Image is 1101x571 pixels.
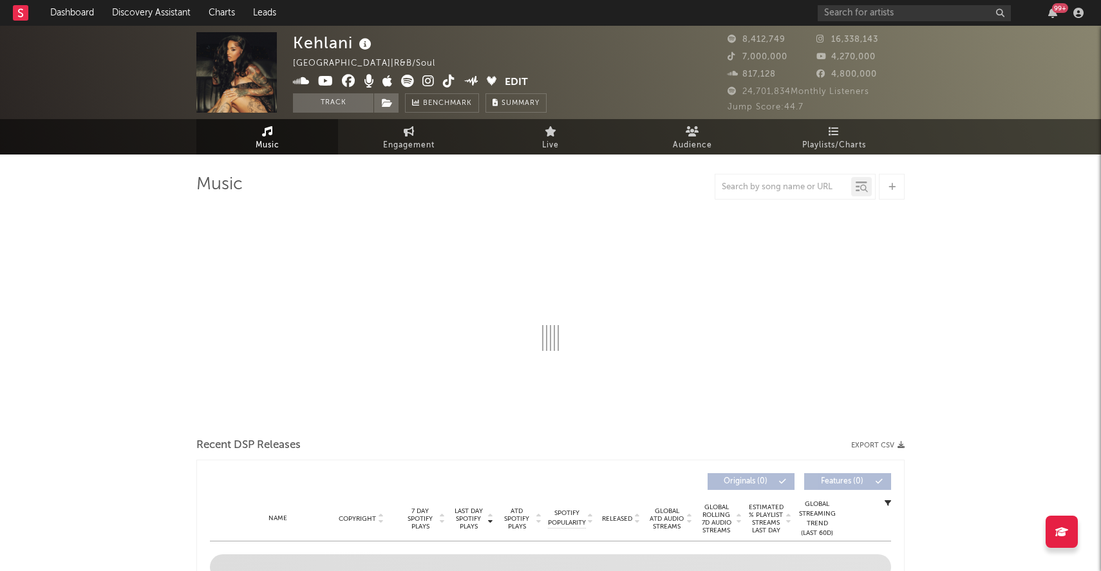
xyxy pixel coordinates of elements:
[728,53,787,61] span: 7,000,000
[649,507,684,530] span: Global ATD Audio Streams
[816,70,877,79] span: 4,800,000
[621,119,763,154] a: Audience
[423,96,472,111] span: Benchmark
[405,93,479,113] a: Benchmark
[802,138,866,153] span: Playlists/Charts
[256,138,279,153] span: Music
[728,70,776,79] span: 817,128
[485,93,547,113] button: Summary
[728,88,869,96] span: 24,701,834 Monthly Listeners
[816,35,878,44] span: 16,338,143
[1048,8,1057,18] button: 99+
[383,138,435,153] span: Engagement
[196,119,338,154] a: Music
[748,503,784,534] span: Estimated % Playlist Streams Last Day
[502,100,540,107] span: Summary
[293,32,375,53] div: Kehlani
[451,507,485,530] span: Last Day Spotify Plays
[1052,3,1068,13] div: 99 +
[236,514,320,523] div: Name
[196,438,301,453] span: Recent DSP Releases
[818,5,1011,21] input: Search for artists
[500,507,534,530] span: ATD Spotify Plays
[673,138,712,153] span: Audience
[816,53,876,61] span: 4,270,000
[715,182,851,192] input: Search by song name or URL
[798,500,836,538] div: Global Streaming Trend (Last 60D)
[293,93,373,113] button: Track
[293,56,450,71] div: [GEOGRAPHIC_DATA] | R&B/Soul
[602,515,632,523] span: Released
[708,473,795,490] button: Originals(0)
[728,103,804,111] span: Jump Score: 44.7
[548,509,586,528] span: Spotify Popularity
[728,35,786,44] span: 8,412,749
[763,119,905,154] a: Playlists/Charts
[480,119,621,154] a: Live
[338,119,480,154] a: Engagement
[403,507,437,530] span: 7 Day Spotify Plays
[851,442,905,449] button: Export CSV
[716,478,775,485] span: Originals ( 0 )
[699,503,734,534] span: Global Rolling 7D Audio Streams
[542,138,559,153] span: Live
[339,515,376,523] span: Copyright
[505,75,528,91] button: Edit
[813,478,872,485] span: Features ( 0 )
[804,473,891,490] button: Features(0)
